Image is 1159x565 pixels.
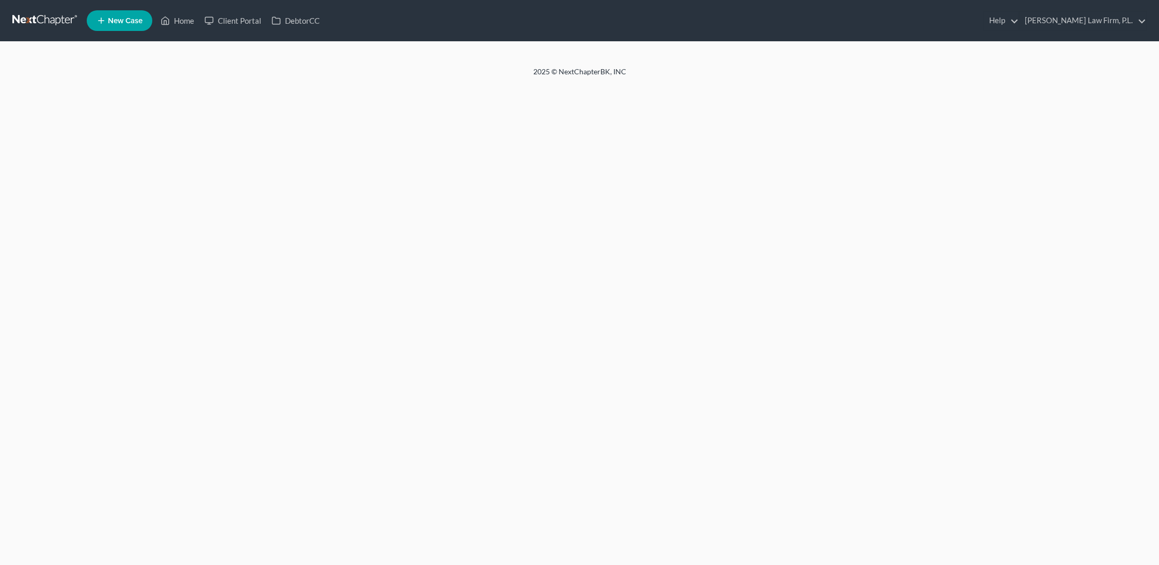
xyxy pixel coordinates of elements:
[155,11,199,30] a: Home
[984,11,1019,30] a: Help
[1020,11,1146,30] a: [PERSON_NAME] Law Firm, P.L.
[285,67,874,85] div: 2025 © NextChapterBK, INC
[87,10,152,31] new-legal-case-button: New Case
[199,11,266,30] a: Client Portal
[266,11,325,30] a: DebtorCC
